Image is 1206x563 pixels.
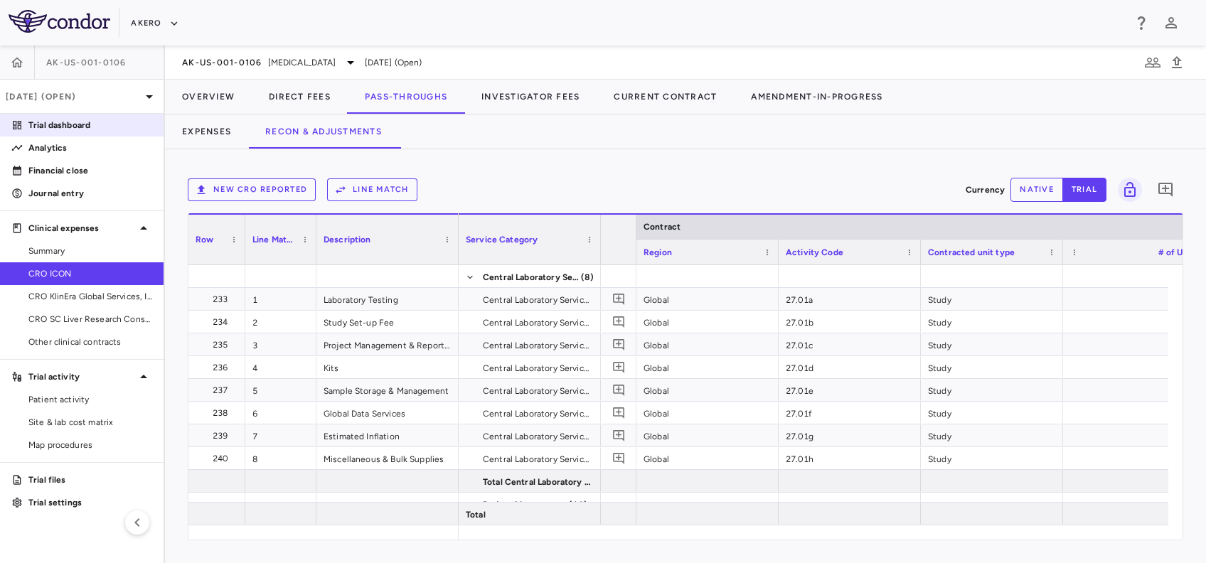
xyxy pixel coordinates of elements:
button: Pass-Throughs [348,80,464,114]
p: Clinical expenses [28,222,135,235]
button: Add comment [609,380,629,400]
span: [MEDICAL_DATA] [268,56,336,69]
button: Add comment [609,335,629,354]
div: Project Management & Reporting [316,333,459,355]
span: Site & lab cost matrix [28,416,152,429]
button: Add comment [609,449,629,468]
div: 1.00 [1063,424,1205,446]
button: Akero [131,12,178,35]
div: 236 [201,356,238,379]
div: 27.01e [779,379,921,401]
button: Overview [165,80,252,114]
svg: Add comment [612,383,626,397]
div: 27.01c [779,333,921,355]
span: Total [466,503,486,526]
div: Global [636,447,779,469]
p: Trial files [28,473,152,486]
div: 1.00 [1063,311,1205,333]
span: Other clinical contracts [28,336,152,348]
span: AK-US-001-0106 [46,57,127,68]
span: Central Laboratory Services [483,289,592,311]
svg: Add comment [612,360,626,374]
svg: Add comment [612,292,626,306]
span: Patient activity [28,393,152,406]
button: native [1010,178,1063,202]
button: Current Contract [597,80,734,114]
div: Study [921,447,1063,469]
svg: Add comment [612,451,626,465]
div: 27.01h [779,447,921,469]
button: Line Match [327,178,417,201]
p: Trial dashboard [28,119,152,132]
button: Investigator Fees [464,80,597,114]
div: 233 [201,288,238,311]
svg: Add comment [612,315,626,328]
span: Central Laboratory Services [483,425,592,448]
div: Estimated Inflation [316,424,459,446]
span: Central Laboratory Services [483,311,592,334]
div: 27.01b [779,311,921,333]
div: Study [921,379,1063,401]
p: Analytics [28,141,152,154]
span: Summary [28,245,152,257]
span: (11) [569,493,588,516]
button: Add comment [609,358,629,377]
div: — [1063,265,1205,287]
div: Study [921,333,1063,355]
div: 1.00 [1063,333,1205,355]
span: Central Laboratory Services [483,402,592,425]
button: Add comment [609,289,629,309]
button: trial [1062,178,1106,202]
span: CRO ICON [28,267,152,280]
span: Contract [644,222,681,232]
div: 1.00 [1063,356,1205,378]
span: (8) [581,266,594,289]
div: Global [636,288,779,310]
div: — [1063,493,1205,515]
div: 27.01d [779,356,921,378]
button: Add comment [609,426,629,445]
p: Financial close [28,164,152,177]
div: 27.01a [779,288,921,310]
img: logo-full-BYUhSk78.svg [9,10,110,33]
button: Add comment [609,312,629,331]
span: You do not have permission to lock or unlock grids [1112,178,1142,202]
div: Study [921,424,1063,446]
span: Central Laboratory Services [483,357,592,380]
p: Currency [966,183,1005,196]
div: Global [636,311,779,333]
div: 8 [245,447,316,469]
svg: Add comment [612,429,626,442]
span: Contracted unit type [928,247,1015,257]
div: 1.00 [1063,288,1205,310]
p: [DATE] (Open) [6,90,141,103]
span: Central Laboratory Services [483,334,592,357]
div: Study Set-up Fee [316,311,459,333]
div: Kits [316,356,459,378]
button: Add comment [609,403,629,422]
div: Study [921,311,1063,333]
button: New CRO reported [188,178,316,201]
div: 3 [245,333,316,355]
span: Central Laboratory Services [483,266,580,289]
div: 235 [201,333,238,356]
div: Study [921,402,1063,424]
span: CRO KlinEra Global Services, Inc [28,290,152,303]
span: # of Units [1158,247,1199,257]
div: Global [636,424,779,446]
div: 239 [201,424,238,447]
svg: Add comment [1157,181,1174,198]
div: 234 [201,311,238,333]
span: Region [644,247,672,257]
div: 27.01g [779,424,921,446]
div: 2 [245,311,316,333]
div: 1.00 [1063,402,1205,424]
span: Row [196,235,213,245]
div: 1.00 [1063,447,1205,469]
span: Service Category [466,235,538,245]
div: 238 [201,402,238,424]
span: Central Laboratory Services [483,448,592,471]
p: Trial settings [28,496,152,509]
span: Description [324,235,371,245]
div: Study [921,288,1063,310]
